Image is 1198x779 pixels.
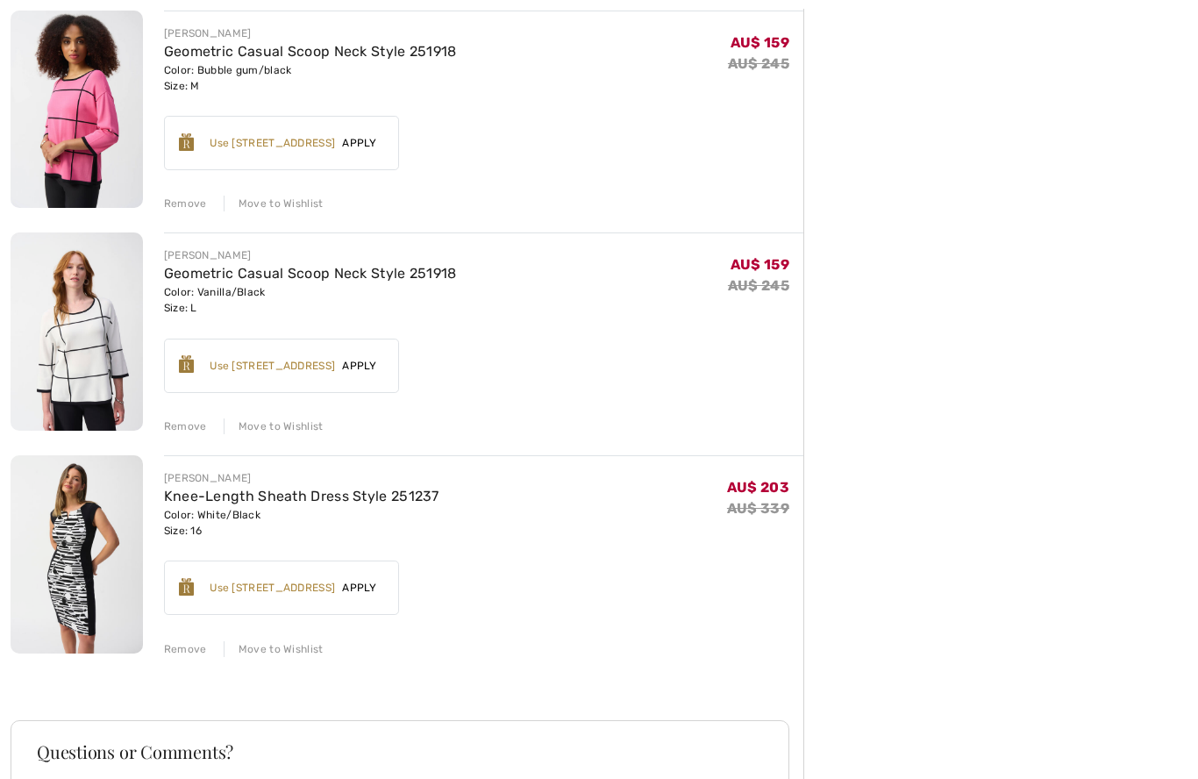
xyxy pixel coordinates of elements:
[210,580,335,596] div: Use [STREET_ADDRESS]
[335,358,384,374] span: Apply
[179,133,195,151] img: Reward-Logo.svg
[11,232,143,431] img: Geometric Casual Scoop Neck Style 251918
[164,62,457,94] div: Color: Bubble gum/black Size: M
[164,247,457,263] div: [PERSON_NAME]
[210,358,335,374] div: Use [STREET_ADDRESS]
[164,196,207,211] div: Remove
[164,507,439,539] div: Color: White/Black Size: 16
[224,641,324,657] div: Move to Wishlist
[210,135,335,151] div: Use [STREET_ADDRESS]
[164,265,457,282] a: Geometric Casual Scoop Neck Style 251918
[335,135,384,151] span: Apply
[335,580,384,596] span: Apply
[164,25,457,41] div: [PERSON_NAME]
[728,277,789,294] s: AU$ 245
[727,500,789,517] s: AU$ 339
[11,11,143,209] img: Geometric Casual Scoop Neck Style 251918
[164,641,207,657] div: Remove
[731,34,789,51] span: AU$ 159
[164,418,207,434] div: Remove
[731,256,789,273] span: AU$ 159
[727,479,789,496] span: AU$ 203
[179,355,195,373] img: Reward-Logo.svg
[728,55,789,72] s: AU$ 245
[179,578,195,596] img: Reward-Logo.svg
[224,418,324,434] div: Move to Wishlist
[164,284,457,316] div: Color: Vanilla/Black Size: L
[37,743,763,761] h3: Questions or Comments?
[224,196,324,211] div: Move to Wishlist
[164,43,457,60] a: Geometric Casual Scoop Neck Style 251918
[11,455,143,654] img: Knee-Length Sheath Dress Style 251237
[164,488,439,504] a: Knee-Length Sheath Dress Style 251237
[164,470,439,486] div: [PERSON_NAME]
